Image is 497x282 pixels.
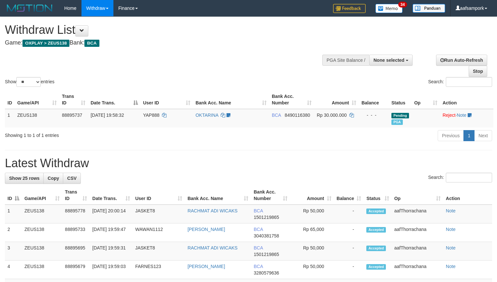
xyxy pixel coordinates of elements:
td: JASKET8 [133,205,185,223]
div: PGA Site Balance / [322,55,369,66]
label: Search: [428,173,492,182]
span: BCA [272,113,281,118]
td: Rp 50,000 [290,205,334,223]
th: Date Trans.: activate to sort column descending [88,90,140,109]
td: - [334,205,364,223]
a: CSV [63,173,81,184]
td: 88895778 [62,205,90,223]
span: Pending [391,113,409,118]
th: Op: activate to sort column ascending [412,90,440,109]
button: None selected [369,55,413,66]
td: 1 [5,109,15,128]
span: Copy 1501219865 to clipboard [254,252,279,257]
th: Bank Acc. Name: activate to sort column ascending [185,186,251,205]
td: [DATE] 19:59:31 [90,242,133,261]
th: ID: activate to sort column descending [5,186,22,205]
span: BCA [254,245,263,250]
td: FARNES123 [133,261,185,279]
a: [PERSON_NAME] [187,264,225,269]
a: Note [446,245,456,250]
th: Balance: activate to sort column ascending [334,186,364,205]
th: Op: activate to sort column ascending [392,186,443,205]
td: ZEUS138 [22,261,62,279]
img: Feedback.jpg [333,4,366,13]
span: Accepted [366,246,386,251]
span: Marked by aafmaleo [391,119,403,125]
span: [DATE] 19:58:32 [91,113,124,118]
span: Copy 3040381758 to clipboard [254,233,279,238]
td: 88895679 [62,261,90,279]
input: Search: [446,173,492,182]
a: Stop [469,66,487,77]
td: ZEUS138 [22,205,62,223]
h1: Latest Withdraw [5,157,492,170]
th: Bank Acc. Name: activate to sort column ascending [193,90,269,109]
th: Action [440,90,493,109]
td: - [334,242,364,261]
td: aafThorrachana [392,242,443,261]
span: CSV [67,176,77,181]
span: BCA [84,40,99,47]
td: 88895695 [62,242,90,261]
th: Status: activate to sort column ascending [364,186,391,205]
img: panduan.png [413,4,445,13]
span: Copy [48,176,59,181]
td: 1 [5,205,22,223]
td: Rp 65,000 [290,223,334,242]
td: 2 [5,223,22,242]
th: Trans ID: activate to sort column ascending [59,90,88,109]
td: - [334,261,364,279]
a: [PERSON_NAME] [187,227,225,232]
th: Amount: activate to sort column ascending [290,186,334,205]
td: JASKET8 [133,242,185,261]
a: 1 [463,130,475,141]
div: - - - [361,112,386,118]
span: Rp 30.000.000 [317,113,347,118]
th: Action [443,186,492,205]
span: BCA [254,208,263,213]
th: Trans ID: activate to sort column ascending [62,186,90,205]
span: YAP888 [143,113,159,118]
a: Note [446,227,456,232]
a: Run Auto-Refresh [436,55,487,66]
th: Bank Acc. Number: activate to sort column ascending [269,90,314,109]
td: [DATE] 20:00:14 [90,205,133,223]
span: Copy 8490116380 to clipboard [285,113,310,118]
th: Game/API: activate to sort column ascending [15,90,59,109]
img: MOTION_logo.png [5,3,54,13]
th: Balance [359,90,389,109]
td: · [440,109,493,128]
span: Copy 1501219865 to clipboard [254,215,279,220]
td: 88895733 [62,223,90,242]
a: RACHMAT ADI WICAKS [187,208,238,213]
a: Show 25 rows [5,173,44,184]
a: Note [446,264,456,269]
th: Amount: activate to sort column ascending [314,90,359,109]
a: Note [457,113,466,118]
td: 3 [5,242,22,261]
td: [DATE] 19:59:03 [90,261,133,279]
th: User ID: activate to sort column ascending [133,186,185,205]
a: RACHMAT ADI WICAKS [187,245,238,250]
label: Show entries [5,77,54,87]
td: ZEUS138 [22,242,62,261]
img: Button%20Memo.svg [375,4,403,13]
td: Rp 50,000 [290,242,334,261]
th: Status [389,90,412,109]
span: BCA [254,227,263,232]
th: ID [5,90,15,109]
div: Showing 1 to 1 of 1 entries [5,129,202,139]
a: Note [446,208,456,213]
td: 4 [5,261,22,279]
input: Search: [446,77,492,87]
th: Bank Acc. Number: activate to sort column ascending [251,186,290,205]
span: None selected [373,58,404,63]
a: OKTARINA [196,113,218,118]
span: Show 25 rows [9,176,39,181]
th: Game/API: activate to sort column ascending [22,186,62,205]
td: aafThorrachana [392,205,443,223]
td: aafThorrachana [392,223,443,242]
span: Accepted [366,227,386,233]
th: Date Trans.: activate to sort column ascending [90,186,133,205]
span: BCA [254,264,263,269]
